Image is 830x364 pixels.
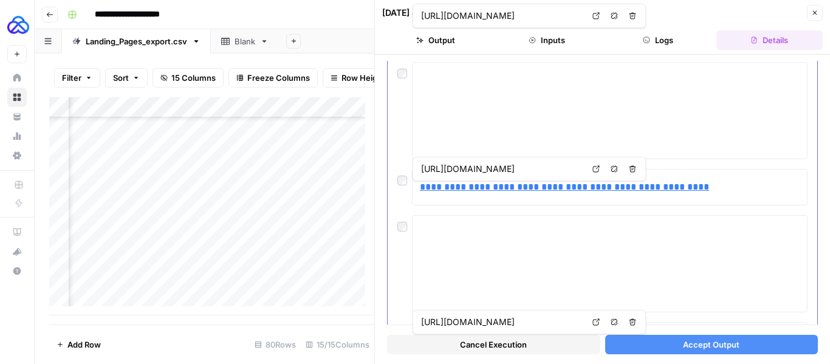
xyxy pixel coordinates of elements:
[387,335,600,354] button: Cancel Execution
[716,30,823,50] button: Details
[235,35,255,47] div: Blank
[605,30,712,50] button: Logs
[7,68,27,88] a: Home
[460,338,527,351] span: Cancel Execution
[8,242,26,261] div: What's new?
[493,30,600,50] button: Inputs
[7,10,27,40] button: Workspace: AUQ
[62,29,211,53] a: Landing_Pages_export.csv
[7,107,27,126] a: Your Data
[301,335,374,354] div: 15/15 Columns
[250,335,301,354] div: 80 Rows
[341,72,385,84] span: Row Height
[7,88,27,107] a: Browse
[382,30,489,50] button: Output
[86,35,187,47] div: Landing_Pages_export.csv
[247,72,310,84] span: Freeze Columns
[683,338,739,351] span: Accept Output
[7,146,27,165] a: Settings
[7,126,27,146] a: Usage
[7,222,27,242] a: AirOps Academy
[382,7,444,19] div: [DATE] 8:11 AM
[7,261,27,281] button: Help + Support
[7,14,29,36] img: AUQ Logo
[153,68,224,88] button: 15 Columns
[62,72,81,84] span: Filter
[49,335,108,354] button: Add Row
[211,29,279,53] a: Blank
[105,68,148,88] button: Sort
[605,335,818,354] button: Accept Output
[323,68,393,88] button: Row Height
[67,338,101,351] span: Add Row
[228,68,318,88] button: Freeze Columns
[171,72,216,84] span: 15 Columns
[54,68,100,88] button: Filter
[113,72,129,84] span: Sort
[7,242,27,261] button: What's new?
